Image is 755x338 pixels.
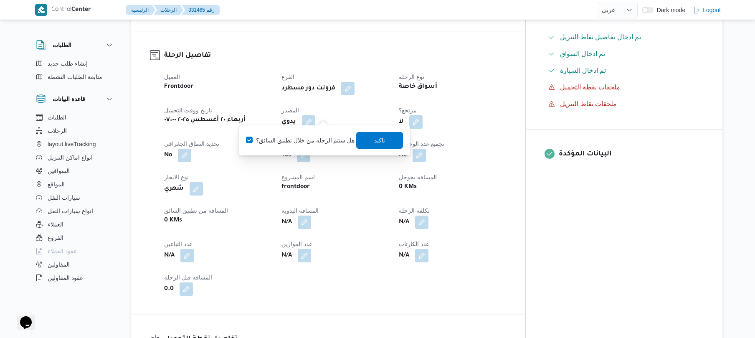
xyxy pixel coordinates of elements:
[29,57,121,87] div: الطلبات
[33,70,118,84] button: متابعة الطلبات النشطة
[545,47,704,61] button: تم ادخال السواق
[164,50,507,61] h3: تفاصيل الرحلة
[164,184,184,194] b: شهري
[399,182,417,192] b: 0 KMs
[48,58,88,69] span: إنشاء طلب جديد
[48,286,82,296] span: اجهزة التليفون
[545,64,704,77] button: تم ادخال السيارة
[164,74,180,80] span: العميل
[399,117,403,127] b: لا
[281,174,315,180] span: اسم المشروع
[399,82,437,92] b: أسواق خاصة
[154,5,183,15] button: الرحلات
[33,191,118,204] button: سيارات النقل
[545,81,704,94] button: ملحقات نقطة التحميل
[33,204,118,218] button: انواع سيارات النقل
[399,207,430,214] span: تكلفة الرحلة
[53,94,85,104] h3: قاعدة البيانات
[281,150,291,160] b: Yes
[399,107,417,114] span: مرتجع؟
[560,100,617,107] span: ملحقات نقاط التنزيل
[560,66,606,76] span: تم ادخال السيارة
[281,182,310,192] b: frontdoor
[48,219,63,229] span: العملاء
[33,244,118,258] button: عقود العملاء
[33,57,118,70] button: إنشاء طلب جديد
[53,40,71,50] h3: الطلبات
[689,2,724,18] button: Logout
[281,74,294,80] span: الفرع
[281,251,292,261] b: N/A
[182,5,220,15] button: 331465 رقم
[164,174,189,180] span: نوع الايجار
[33,178,118,191] button: المواقع
[654,7,685,13] span: Dark mode
[560,82,621,92] span: ملحقات نقطة التحميل
[164,107,212,114] span: تاريخ ووقت التحميل
[33,124,118,137] button: الرحلات
[281,241,312,247] span: عدد الموازين
[48,206,93,216] span: انواع سيارات النقل
[164,207,228,214] span: المسافه من تطبيق السائق
[48,233,63,243] span: الفروع
[559,149,704,160] h3: البيانات المؤكدة
[33,137,118,151] button: layout.liveTracking
[48,193,80,203] span: سيارات النقل
[48,126,67,136] span: الرحلات
[545,30,704,44] button: تم ادخال تفاصيل نفاط التنزيل
[246,135,355,145] label: هل ستتم الرحله من خلال تطبيق السائق؟
[281,84,335,94] b: فرونت دور مسطرد
[48,259,70,269] span: المقاولين
[71,7,91,13] b: Center
[126,5,155,15] button: الرئيسيه
[48,273,83,283] span: عقود المقاولين
[33,285,118,298] button: اجهزة التليفون
[560,33,641,41] span: تم ادخال تفاصيل نفاط التنزيل
[33,164,118,178] button: السواقين
[375,135,385,145] span: تاكيد
[33,151,118,164] button: انواع اماكن التنزيل
[545,97,704,111] button: ملحقات نقاط التنزيل
[703,5,721,15] span: Logout
[164,150,172,160] b: No
[399,174,437,180] span: المسافه بجوجل
[399,74,424,80] span: نوع الرحله
[29,111,121,292] div: قاعدة البيانات
[281,117,296,127] b: يدوي
[35,4,47,16] img: X8yXhbKr1z7QwAAAABJRU5ErkJggg==
[48,179,65,189] span: المواقع
[164,274,212,281] span: المسافه فبل الرحله
[399,217,409,227] b: N/A
[560,67,606,74] span: تم ادخال السيارة
[164,284,174,294] b: 0.0
[8,305,35,330] iframe: chat widget
[36,40,114,50] button: الطلبات
[48,112,66,122] span: الطلبات
[399,241,429,247] span: عدد الكارتات
[164,115,246,125] b: أربعاء ٢٠ أغسطس ٢٠٢٥ ٠٧:٠٠
[560,32,641,42] span: تم ادخال تفاصيل نفاط التنزيل
[399,140,444,147] span: تجميع عدد الوحدات
[36,94,114,104] button: قاعدة البيانات
[48,246,77,256] span: عقود العملاء
[33,231,118,244] button: الفروع
[164,251,175,261] b: N/A
[33,271,118,285] button: عقود المقاولين
[33,258,118,271] button: المقاولين
[33,111,118,124] button: الطلبات
[48,139,96,149] span: layout.liveTracking
[560,49,606,59] span: تم ادخال السواق
[399,150,407,160] b: No
[164,241,193,247] span: عدد التباعين
[399,251,409,261] b: N/A
[357,132,403,149] button: تاكيد
[560,50,606,57] span: تم ادخال السواق
[164,140,219,147] span: تحديد النطاق الجغرافى
[48,72,102,82] span: متابعة الطلبات النشطة
[33,218,118,231] button: العملاء
[281,217,292,227] b: N/A
[164,82,193,92] b: Frontdoor
[164,216,182,226] b: 0 KMs
[281,107,299,114] span: المصدر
